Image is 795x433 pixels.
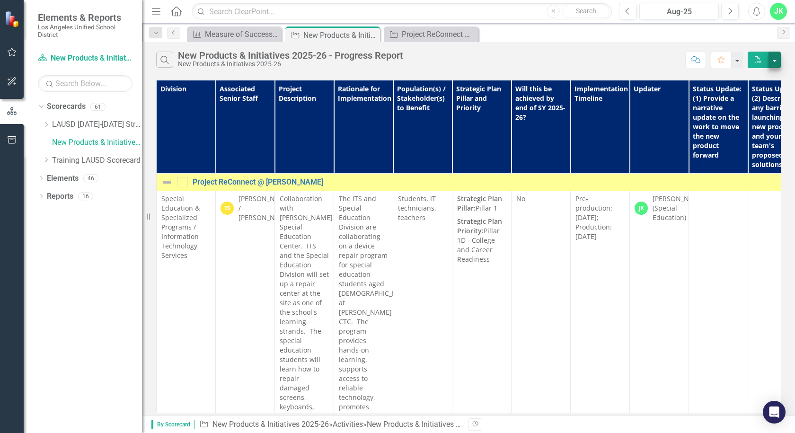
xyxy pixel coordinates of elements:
[78,192,93,200] div: 16
[178,61,403,68] div: New Products & Initiatives 2025-26
[457,194,502,212] strong: Strategic Plan Pillar:
[457,194,506,215] p: Pillar 1
[52,137,142,148] a: New Products & Initiatives 2025-26
[199,419,461,430] div: » »
[221,202,234,215] div: TS
[47,173,79,184] a: Elements
[47,101,86,112] a: Scorecards
[386,28,476,40] a: Project ReConnect @ [PERSON_NAME]
[575,194,612,241] span: Pre-production: [DATE]; Production: [DATE]
[770,3,787,20] button: JK
[643,6,715,18] div: Aug-25
[90,103,106,111] div: 61
[192,3,612,20] input: Search ClearPoint...
[83,174,98,182] div: 46
[639,3,719,20] button: Aug-25
[402,28,476,40] div: Project ReConnect @ [PERSON_NAME]
[38,23,132,39] small: Los Angeles Unified School District
[189,28,279,40] a: Measure of Success - Scorecard Report
[52,119,142,130] a: LAUSD [DATE]-[DATE] Strategic Plan
[280,194,329,431] p: Collaboration with [PERSON_NAME] Special Education Center. ITS and the Special Education Division...
[5,11,21,27] img: ClearPoint Strategy
[161,177,173,188] img: Not Defined
[457,217,502,235] strong: Strategic Plan Priority:
[178,50,403,61] div: New Products & Initiatives 2025-26 - Progress Report
[303,29,378,41] div: New Products & Initiatives 2025-26 - Progress Report
[38,53,132,64] a: New Products & Initiatives 2025-26
[212,420,329,429] a: New Products & Initiatives 2025-26
[576,7,596,15] span: Search
[367,420,542,429] div: New Products & Initiatives 2025-26 - Progress Report
[653,194,706,222] div: [PERSON_NAME] (Special Education)
[161,194,200,260] span: Special Education & Specialized Programs / Information Technology Services
[457,215,506,264] p: Pillar 1D - College and Career Readiness
[763,401,786,424] div: Open Intercom Messenger
[635,202,648,215] div: JK
[52,155,142,166] a: Training LAUSD Scorecard
[205,28,279,40] div: Measure of Success - Scorecard Report
[562,5,609,18] button: Search
[38,75,132,92] input: Search Below...
[516,194,525,203] span: No
[151,420,194,429] span: By Scorecard
[398,194,436,222] span: Students, IT technicians, teachers
[47,191,73,202] a: Reports
[238,194,291,222] div: [PERSON_NAME] / [PERSON_NAME]
[38,12,132,23] span: Elements & Reports
[333,420,363,429] a: Activities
